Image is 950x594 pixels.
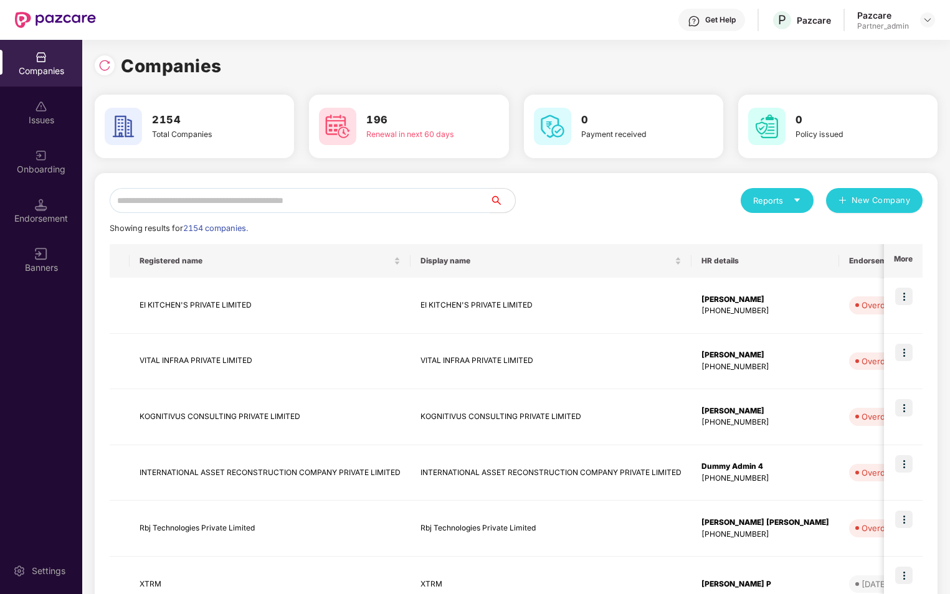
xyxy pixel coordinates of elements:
span: Endorsements [849,256,920,266]
div: Overdue - 34d [862,522,919,534]
span: caret-down [793,196,801,204]
img: svg+xml;base64,PHN2ZyBpZD0iSXNzdWVzX2Rpc2FibGVkIiB4bWxucz0iaHR0cDovL3d3dy53My5vcmcvMjAwMC9zdmciIH... [35,100,47,113]
h3: 196 [366,112,467,128]
img: svg+xml;base64,PHN2ZyB3aWR0aD0iMjAiIGhlaWdodD0iMjAiIHZpZXdCb3g9IjAgMCAyMCAyMCIgZmlsbD0ibm9uZSIgeG... [35,149,47,162]
div: [PHONE_NUMBER] [701,473,829,484]
div: Overdue - 189d [862,466,924,479]
img: icon [895,567,913,584]
td: VITAL INFRAA PRIVATE LIMITED [130,334,411,390]
img: svg+xml;base64,PHN2ZyB4bWxucz0iaHR0cDovL3d3dy53My5vcmcvMjAwMC9zdmciIHdpZHRoPSI2MCIgaGVpZ2h0PSI2MC... [748,108,786,145]
div: Partner_admin [857,21,909,31]
div: Payment received [581,128,682,140]
div: [PHONE_NUMBER] [701,305,829,317]
th: Registered name [130,244,411,278]
div: Dummy Admin 4 [701,461,829,473]
div: Reports [753,194,801,207]
td: Rbj Technologies Private Limited [411,501,691,557]
img: svg+xml;base64,PHN2ZyBpZD0iU2V0dGluZy0yMHgyMCIgeG1sbnM9Imh0dHA6Ly93d3cudzMub3JnLzIwMDAvc3ZnIiB3aW... [13,565,26,577]
th: HR details [691,244,839,278]
span: Display name [420,256,672,266]
td: EI KITCHEN'S PRIVATE LIMITED [130,278,411,334]
div: Total Companies [152,128,252,140]
img: New Pazcare Logo [15,12,96,28]
span: New Company [852,194,911,207]
img: svg+xml;base64,PHN2ZyB3aWR0aD0iMTYiIGhlaWdodD0iMTYiIHZpZXdCb3g9IjAgMCAxNiAxNiIgZmlsbD0ibm9uZSIgeG... [35,248,47,260]
img: svg+xml;base64,PHN2ZyB4bWxucz0iaHR0cDovL3d3dy53My5vcmcvMjAwMC9zdmciIHdpZHRoPSI2MCIgaGVpZ2h0PSI2MC... [534,108,571,145]
div: Pazcare [797,14,831,26]
div: [DATE] [862,578,888,590]
h1: Companies [121,52,222,80]
div: Get Help [705,15,736,25]
span: Registered name [140,256,391,266]
div: Policy issued [796,128,896,140]
span: 2154 companies. [183,224,248,233]
td: INTERNATIONAL ASSET RECONSTRUCTION COMPANY PRIVATE LIMITED [130,445,411,501]
span: plus [838,196,847,206]
td: EI KITCHEN'S PRIVATE LIMITED [411,278,691,334]
td: KOGNITIVUS CONSULTING PRIVATE LIMITED [130,389,411,445]
h3: 0 [796,112,896,128]
img: svg+xml;base64,PHN2ZyB3aWR0aD0iMTQuNSIgaGVpZ2h0PSIxNC41IiB2aWV3Qm94PSIwIDAgMTYgMTYiIGZpbGw9Im5vbm... [35,199,47,211]
div: Pazcare [857,9,909,21]
div: Overdue - 24d [862,299,919,311]
span: search [490,196,515,205]
span: Showing results for [110,224,248,233]
img: icon [895,399,913,417]
div: Settings [28,565,69,577]
img: svg+xml;base64,PHN2ZyBpZD0iSGVscC0zMngzMiIgeG1sbnM9Imh0dHA6Ly93d3cudzMub3JnLzIwMDAvc3ZnIiB3aWR0aD... [688,15,700,27]
img: icon [895,455,913,473]
div: [PERSON_NAME] [701,405,829,417]
div: [PERSON_NAME] P [701,578,829,590]
div: [PERSON_NAME] [701,349,829,361]
img: icon [895,288,913,305]
div: [PERSON_NAME] [701,294,829,306]
button: search [490,188,516,213]
img: svg+xml;base64,PHN2ZyBpZD0iQ29tcGFuaWVzIiB4bWxucz0iaHR0cDovL3d3dy53My5vcmcvMjAwMC9zdmciIHdpZHRoPS... [35,51,47,64]
div: [PHONE_NUMBER] [701,529,829,540]
img: svg+xml;base64,PHN2ZyBpZD0iRHJvcGRvd24tMzJ4MzIiIHhtbG5zPSJodHRwOi8vd3d3LnczLm9yZy8yMDAwL3N2ZyIgd2... [923,15,933,25]
td: Rbj Technologies Private Limited [130,501,411,557]
div: [PHONE_NUMBER] [701,417,829,428]
img: icon [895,511,913,528]
td: VITAL INFRAA PRIVATE LIMITED [411,334,691,390]
div: Renewal in next 60 days [366,128,467,140]
img: icon [895,344,913,361]
div: [PHONE_NUMBER] [701,361,829,373]
div: Overdue - 34d [862,355,919,367]
button: plusNew Company [826,188,923,213]
img: svg+xml;base64,PHN2ZyB4bWxucz0iaHR0cDovL3d3dy53My5vcmcvMjAwMC9zdmciIHdpZHRoPSI2MCIgaGVpZ2h0PSI2MC... [319,108,356,145]
td: INTERNATIONAL ASSET RECONSTRUCTION COMPANY PRIVATE LIMITED [411,445,691,501]
span: P [778,12,786,27]
h3: 0 [581,112,682,128]
div: Overdue - 90d [862,410,919,423]
img: svg+xml;base64,PHN2ZyB4bWxucz0iaHR0cDovL3d3dy53My5vcmcvMjAwMC9zdmciIHdpZHRoPSI2MCIgaGVpZ2h0PSI2MC... [105,108,142,145]
th: Display name [411,244,691,278]
h3: 2154 [152,112,252,128]
img: svg+xml;base64,PHN2ZyBpZD0iUmVsb2FkLTMyeDMyIiB4bWxucz0iaHR0cDovL3d3dy53My5vcmcvMjAwMC9zdmciIHdpZH... [98,59,111,72]
th: More [884,244,923,278]
td: KOGNITIVUS CONSULTING PRIVATE LIMITED [411,389,691,445]
div: [PERSON_NAME] [PERSON_NAME] [701,517,829,529]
